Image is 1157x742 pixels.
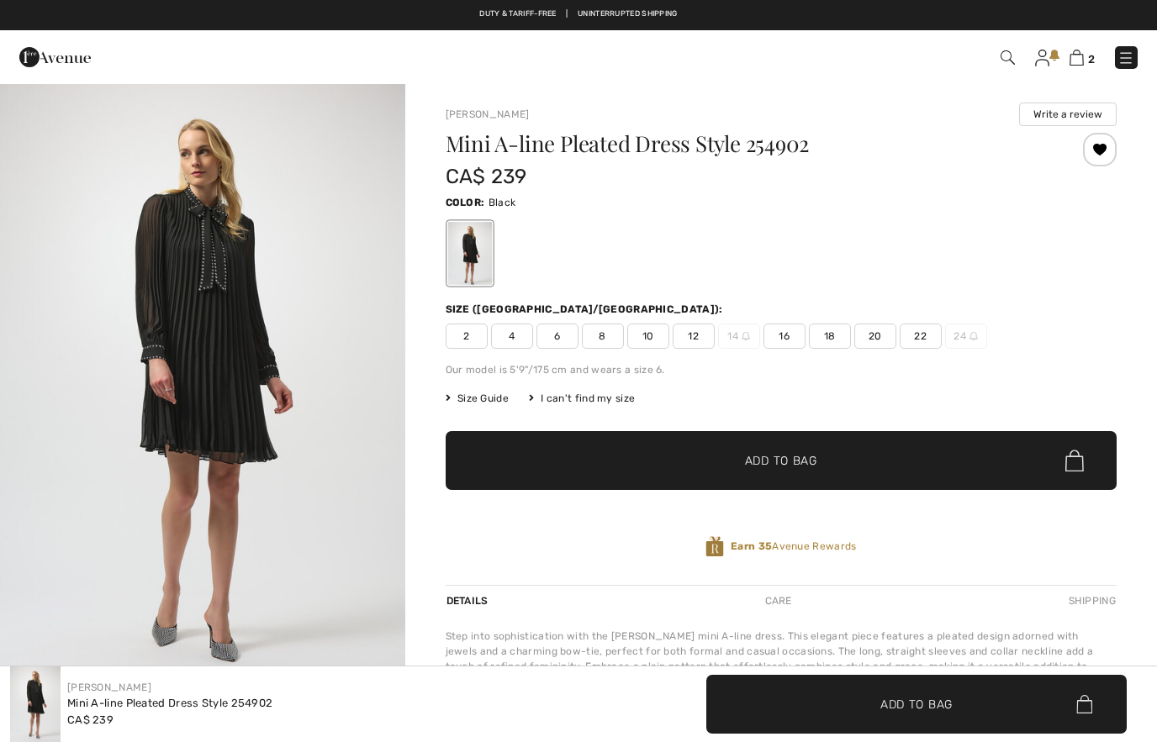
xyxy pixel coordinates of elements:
[446,391,509,406] span: Size Guide
[67,681,151,693] a: [PERSON_NAME]
[969,332,978,340] img: ring-m.svg
[854,324,896,349] span: 20
[705,535,724,558] img: Avenue Rewards
[706,675,1127,734] button: Add to Bag
[529,391,635,406] div: I can't find my size
[900,324,942,349] span: 22
[1001,50,1015,65] img: Search
[1035,50,1049,66] img: My Info
[446,431,1117,490] button: Add to Bag
[446,586,493,616] div: Details
[1088,53,1095,66] span: 2
[809,324,851,349] span: 18
[446,362,1117,377] div: Our model is 5'9"/175 cm and wears a size 6.
[446,133,1005,155] h1: Mini A-line Pleated Dress Style 254902
[742,332,750,340] img: ring-m.svg
[10,666,61,742] img: Mini A-line Pleated Dress Style 254902
[763,324,806,349] span: 16
[447,222,491,285] div: Black
[1019,103,1117,126] button: Write a review
[446,324,488,349] span: 2
[1065,450,1084,471] img: Bag.svg
[751,586,806,616] div: Care
[446,165,527,188] span: CA$ 239
[718,324,760,349] span: 14
[731,540,772,552] strong: Earn 35
[673,324,715,349] span: 12
[489,197,516,208] span: Black
[1117,50,1134,66] img: Menu
[1070,47,1095,67] a: 2
[1070,50,1084,66] img: Shopping Bag
[67,713,114,726] span: CA$ 239
[446,197,485,208] span: Color:
[536,324,578,349] span: 6
[880,695,953,713] span: Add to Bag
[491,324,533,349] span: 4
[1065,586,1117,616] div: Shipping
[582,324,624,349] span: 8
[446,629,1117,689] div: Step into sophistication with the [PERSON_NAME] mini A-line dress. This elegant piece features a ...
[446,302,726,317] div: Size ([GEOGRAPHIC_DATA]/[GEOGRAPHIC_DATA]):
[627,324,669,349] span: 10
[19,40,91,74] img: 1ère Avenue
[67,695,272,712] div: Mini A-line Pleated Dress Style 254902
[945,324,987,349] span: 24
[731,539,856,554] span: Avenue Rewards
[745,452,817,470] span: Add to Bag
[446,108,530,120] a: [PERSON_NAME]
[19,48,91,64] a: 1ère Avenue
